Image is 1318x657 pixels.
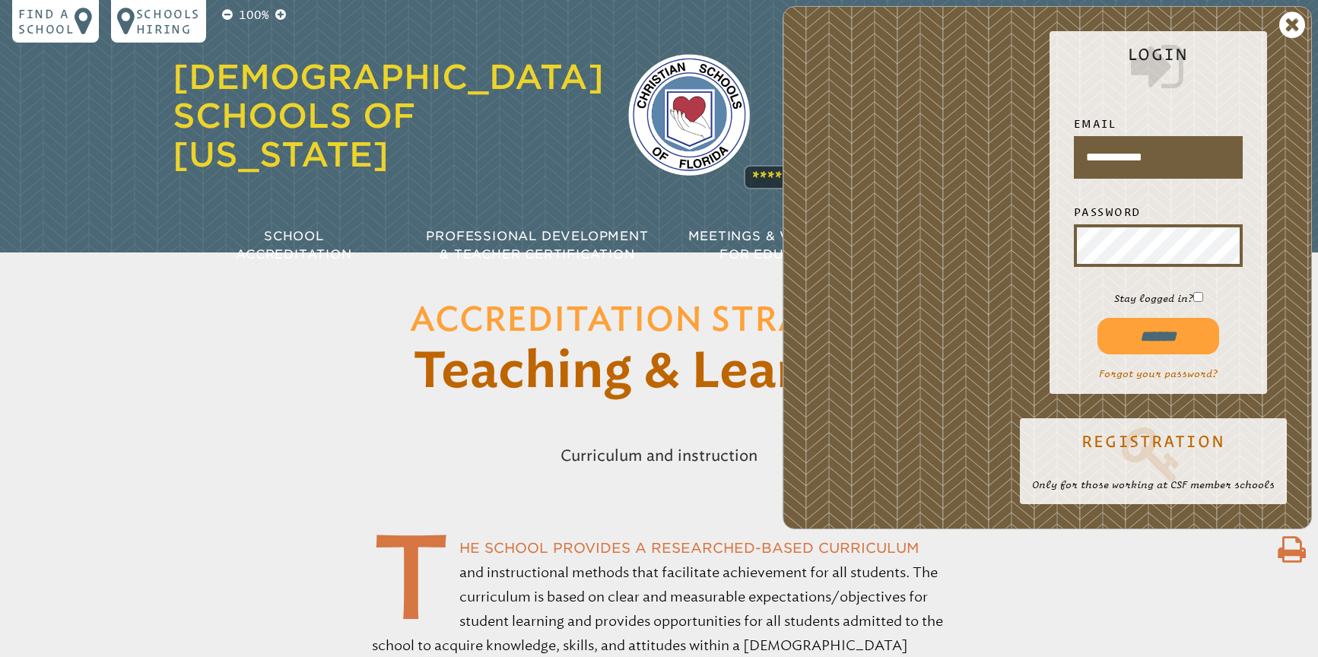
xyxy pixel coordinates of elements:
label: Email [1074,115,1243,133]
img: csf-logo-web-colors.png [628,54,750,176]
p: Stay logged in? [1062,291,1255,306]
label: Password [1074,203,1243,221]
a: Forgot your password? [1099,368,1218,379]
span: T [372,536,451,619]
span: Accreditation Strand #4 [410,304,907,338]
p: 100% [236,6,272,24]
a: Registration [1032,423,1275,484]
span: Meetings & Workshops for Educators [688,229,874,262]
p: Find a school [18,6,75,36]
p: The agency that [US_STATE]’s [DEMOGRAPHIC_DATA] schools rely on for best practices in accreditati... [774,64,1146,186]
span: School Accreditation [236,229,351,262]
span: Professional Development & Teacher Certification [426,229,648,262]
h2: Login [1062,45,1255,97]
p: Curriculum and instruction [340,437,979,474]
p: Schools Hiring [136,6,200,36]
span: Teaching & Learning [413,348,905,397]
a: [DEMOGRAPHIC_DATA] Schools of [US_STATE] [173,57,604,174]
p: Only for those working at CSF member schools [1032,478,1275,492]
